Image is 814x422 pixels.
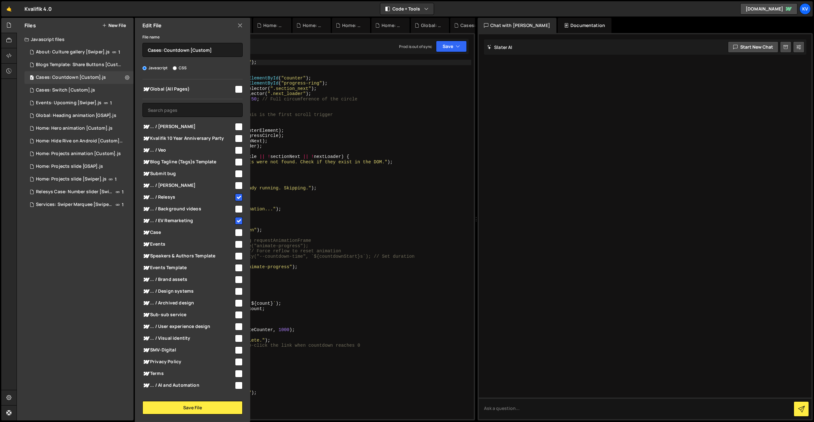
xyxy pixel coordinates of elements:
a: [DOMAIN_NAME] [740,3,797,15]
label: Javascript [142,65,168,71]
button: Save File [142,401,243,414]
div: Cases: Switch [Custom].js [36,87,95,93]
span: ... / Archived design [142,299,234,307]
span: Case [142,229,234,236]
div: Cases: Countdown [Custom].js [36,75,106,80]
div: 13762/38047.js [24,198,136,211]
span: 1 [118,50,120,55]
input: CSS [173,66,177,70]
h2: Files [24,22,36,29]
input: Name [142,43,243,57]
span: ... / Veo [142,146,234,154]
div: Global: Heading animation [GSAP].js [421,22,441,29]
span: 1 [122,189,124,194]
a: 🤙 [1,1,17,17]
div: 13762/36900.js [24,109,134,122]
label: CSS [173,65,187,71]
a: Kv [799,3,811,15]
span: Privacy Policy [142,358,234,366]
div: Cases: Switch [Custom].js [460,22,481,29]
span: Submit bug [142,170,234,178]
span: 3 [30,76,34,81]
div: 13762/36766.js [24,71,134,84]
div: Global: Heading animation [GSAP].js [36,113,116,119]
div: 13762/36409.js [24,97,134,109]
span: Sub-sub service [142,311,234,319]
div: Documentation [558,18,611,33]
span: ... / [PERSON_NAME] [142,123,234,131]
span: Global (All Pages) [142,85,234,93]
div: 13762/36907.js [24,160,134,173]
span: Events [142,241,234,248]
h2: Slater AI [487,44,513,50]
div: Home: Projects animation [Custom].js [36,151,121,157]
span: SMV-Digital [142,346,234,354]
span: 1 [110,100,112,105]
div: Services: Swiper Marquee [Swiper].js [36,202,113,208]
div: 13762/36882.js [24,135,136,147]
div: Home: Projects slide [GSAP].js [36,164,103,169]
span: ... / Design systems [142,288,234,295]
div: Home: Projects slide [Swiper].js [263,22,284,29]
span: ... / Background videos [142,205,234,213]
div: Kvalifik 4.0 [24,5,52,13]
div: 13762/35927.js [24,46,134,58]
button: Start new chat [728,41,778,53]
div: Home: Hide Rive on Android [Custom].js [36,138,124,144]
div: Prod is out of sync [399,44,432,49]
span: 1 [115,177,117,182]
div: Home: Projects animation [Custom].js [342,22,362,29]
span: Blog Tagline (Tags)s Template [142,158,234,166]
div: Events: Upcoming [Swiper].js [36,100,101,106]
div: 13762/36195.js [24,173,134,186]
button: Code + Tools [380,3,434,15]
div: 13762/35922.js [24,147,134,160]
div: Blogs Template: Share Buttons [Custom].js [36,62,124,68]
span: 1 [122,202,124,207]
div: About: Culture gallery [Swiper].js [36,49,110,55]
span: ... / Relesys [142,194,234,201]
div: 13762/37464.js [24,84,134,97]
button: Save [436,41,467,52]
span: ... / EV Remarketing [142,217,234,225]
h2: Edit File [142,22,162,29]
span: ... / Brand assets [142,276,234,283]
span: Terms [142,370,234,378]
div: Relesys Case: Number slider [Swiper].js [36,189,113,195]
div: Javascript files [17,33,134,46]
div: 13762/41112.js [24,58,136,71]
div: Chat with [PERSON_NAME] [478,18,556,33]
span: Speakers & Authors Template [142,252,234,260]
span: Kvalifik 10 Year Anniversary Party [142,135,234,142]
span: ... / User experience design [142,323,234,330]
button: New File [102,23,126,28]
div: 13762/36004.js [24,122,134,135]
div: Home: Hide Rive on Android [Custom].js [382,22,402,29]
label: File name [142,34,160,40]
span: ... / [PERSON_NAME] [142,182,234,189]
div: Home: Projects slide [GSAP].js [303,22,323,29]
input: Search pages [142,103,243,117]
div: Home: Hero animation [Custom].js [36,126,113,131]
input: Javascript [142,66,147,70]
span: ... / AI and Automation [142,382,234,389]
div: 13762/36623.js [24,186,136,198]
span: ... / Visual identity [142,335,234,342]
div: Home: Projects slide [Swiper].js [36,176,107,182]
span: Events Template [142,264,234,272]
